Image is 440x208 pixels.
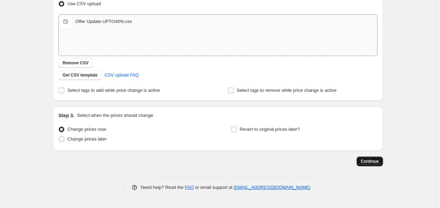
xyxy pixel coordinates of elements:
[58,58,93,68] button: Remove CSV
[63,72,98,78] span: Get CSV template
[77,112,153,119] p: Select when the prices should change
[100,70,143,81] a: CSV upload FAQ
[234,185,310,190] a: [EMAIL_ADDRESS][DOMAIN_NAME]
[361,159,379,164] span: Continue
[75,18,132,25] div: Offer Update UPTO40%.csv
[67,136,107,142] span: Change prices later
[357,157,383,166] button: Continue
[67,88,160,93] span: Select tags to add while price change is active
[240,127,300,132] span: Revert to original prices later?
[194,185,234,190] span: or email support at
[237,88,337,93] span: Select tags to remove while price change is active
[58,112,74,119] h2: Step 3.
[63,60,89,66] span: Remove CSV
[185,185,194,190] a: FAQ
[67,1,101,6] span: Use CSV upload
[141,185,185,190] span: Need help? Read the
[67,127,106,132] span: Change prices now
[58,70,102,80] button: Get CSV template
[105,72,139,79] span: CSV upload FAQ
